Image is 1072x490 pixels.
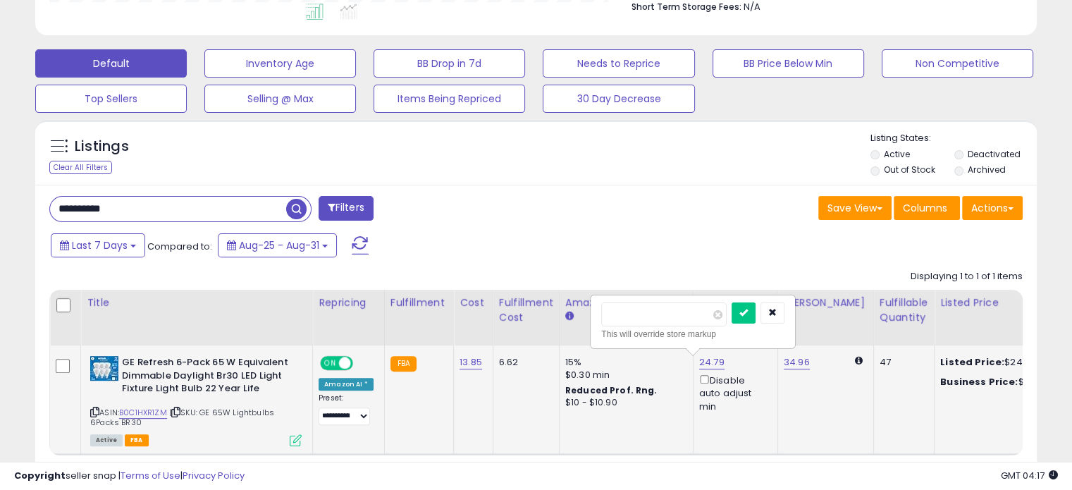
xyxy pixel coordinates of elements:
[35,85,187,113] button: Top Sellers
[880,295,928,325] div: Fulfillable Quantity
[784,355,810,369] a: 34.96
[870,132,1037,145] p: Listing States:
[87,295,307,310] div: Title
[460,295,487,310] div: Cost
[967,164,1005,176] label: Archived
[90,407,274,428] span: | SKU: GE 65W Lightbulbs 6Packs BR30
[884,148,910,160] label: Active
[601,327,784,341] div: This will override store markup
[940,376,1057,388] div: $24.64
[460,355,482,369] a: 13.85
[374,49,525,78] button: BB Drop in 7d
[632,1,741,13] b: Short Term Storage Fees:
[565,397,682,409] div: $10 - $10.90
[351,357,374,369] span: OFF
[967,148,1020,160] label: Deactivated
[880,356,923,369] div: 47
[884,164,935,176] label: Out of Stock
[565,356,682,369] div: 15%
[14,469,66,482] strong: Copyright
[699,372,767,413] div: Disable auto adjust min
[818,196,892,220] button: Save View
[147,240,212,253] span: Compared to:
[49,161,112,174] div: Clear All Filters
[543,85,694,113] button: 30 Day Decrease
[940,356,1057,369] div: $24.89
[894,196,960,220] button: Columns
[565,295,687,310] div: Amazon Fees
[882,49,1033,78] button: Non Competitive
[699,355,725,369] a: 24.79
[390,356,417,372] small: FBA
[903,201,947,215] span: Columns
[713,49,864,78] button: BB Price Below Min
[90,434,123,446] span: All listings currently available for purchase on Amazon
[239,238,319,252] span: Aug-25 - Aug-31
[565,384,658,396] b: Reduced Prof. Rng.
[122,356,293,399] b: GE Refresh 6-Pack 65 W Equivalent Dimmable Daylight Br30 LED Light Fixture Light Bulb 22 Year Life
[35,49,187,78] button: Default
[1001,469,1058,482] span: 2025-09-8 04:17 GMT
[911,270,1023,283] div: Displaying 1 to 1 of 1 items
[940,375,1018,388] b: Business Price:
[319,196,374,221] button: Filters
[374,85,525,113] button: Items Being Repriced
[90,356,118,381] img: 41YYLn2as6L._SL40_.jpg
[218,233,337,257] button: Aug-25 - Aug-31
[119,407,167,419] a: B0C1HXR1ZM
[90,356,302,445] div: ASIN:
[72,238,128,252] span: Last 7 Days
[204,85,356,113] button: Selling @ Max
[940,295,1062,310] div: Listed Price
[121,469,180,482] a: Terms of Use
[565,369,682,381] div: $0.30 min
[204,49,356,78] button: Inventory Age
[499,356,548,369] div: 6.62
[321,357,339,369] span: ON
[319,295,378,310] div: Repricing
[125,434,149,446] span: FBA
[183,469,245,482] a: Privacy Policy
[784,295,868,310] div: [PERSON_NAME]
[319,393,374,425] div: Preset:
[75,137,129,157] h5: Listings
[390,295,448,310] div: Fulfillment
[319,378,374,391] div: Amazon AI *
[51,233,145,257] button: Last 7 Days
[14,470,245,483] div: seller snap | |
[940,355,1004,369] b: Listed Price:
[499,295,553,325] div: Fulfillment Cost
[543,49,694,78] button: Needs to Reprice
[962,196,1023,220] button: Actions
[565,310,574,323] small: Amazon Fees.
